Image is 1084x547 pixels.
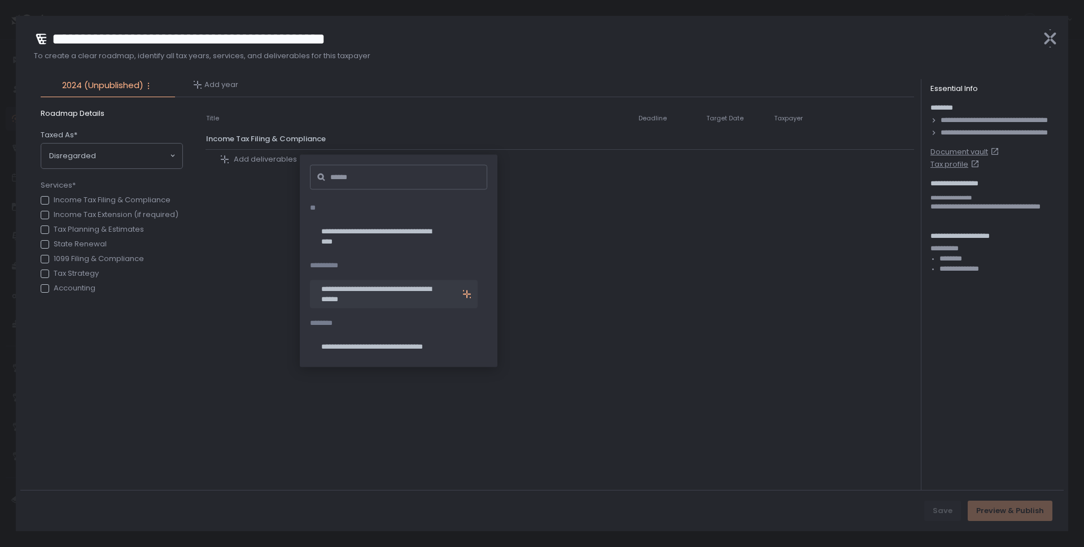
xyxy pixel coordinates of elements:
th: Target Date [706,108,773,129]
span: To create a clear roadmap, identify all tax years, services, and deliverables for this taxpayer [34,51,1032,61]
input: Search for option [96,150,169,162]
span: Services* [41,180,76,190]
span: Taxed As* [41,130,77,140]
div: Essential Info [930,84,1059,94]
span: 2024 (Unpublished) [62,79,143,92]
button: Add year [193,80,238,90]
span: Add deliverables [234,154,297,164]
th: Deadline [638,108,706,129]
span: Income Tax Filing & Compliance [206,133,326,144]
span: Roadmap Details [41,108,183,119]
a: Document vault [930,147,1059,157]
th: Taxpayer [773,108,891,129]
th: Title [206,108,220,129]
span: Disregarded [49,150,96,162]
a: Tax profile [930,159,1059,170]
div: Search for option [41,144,182,168]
